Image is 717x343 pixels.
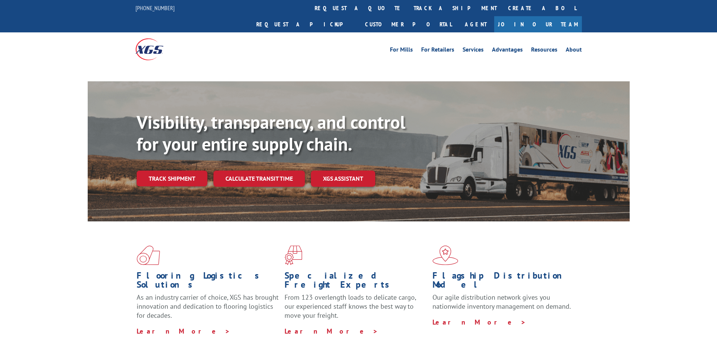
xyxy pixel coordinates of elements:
[137,327,230,335] a: Learn More >
[285,327,378,335] a: Learn More >
[432,293,571,311] span: Our agile distribution network gives you nationwide inventory management on demand.
[432,271,575,293] h1: Flagship Distribution Model
[432,318,526,326] a: Learn More >
[463,47,484,55] a: Services
[135,4,175,12] a: [PHONE_NUMBER]
[492,47,523,55] a: Advantages
[531,47,557,55] a: Resources
[137,110,405,155] b: Visibility, transparency, and control for your entire supply chain.
[421,47,454,55] a: For Retailers
[359,16,457,32] a: Customer Portal
[251,16,359,32] a: Request a pickup
[213,171,305,187] a: Calculate transit time
[137,245,160,265] img: xgs-icon-total-supply-chain-intelligence-red
[457,16,494,32] a: Agent
[311,171,375,187] a: XGS ASSISTANT
[566,47,582,55] a: About
[432,245,458,265] img: xgs-icon-flagship-distribution-model-red
[285,293,427,326] p: From 123 overlength loads to delicate cargo, our experienced staff knows the best way to move you...
[494,16,582,32] a: Join Our Team
[137,271,279,293] h1: Flooring Logistics Solutions
[390,47,413,55] a: For Mills
[137,293,279,320] span: As an industry carrier of choice, XGS has brought innovation and dedication to flooring logistics...
[285,245,302,265] img: xgs-icon-focused-on-flooring-red
[137,171,207,186] a: Track shipment
[285,271,427,293] h1: Specialized Freight Experts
